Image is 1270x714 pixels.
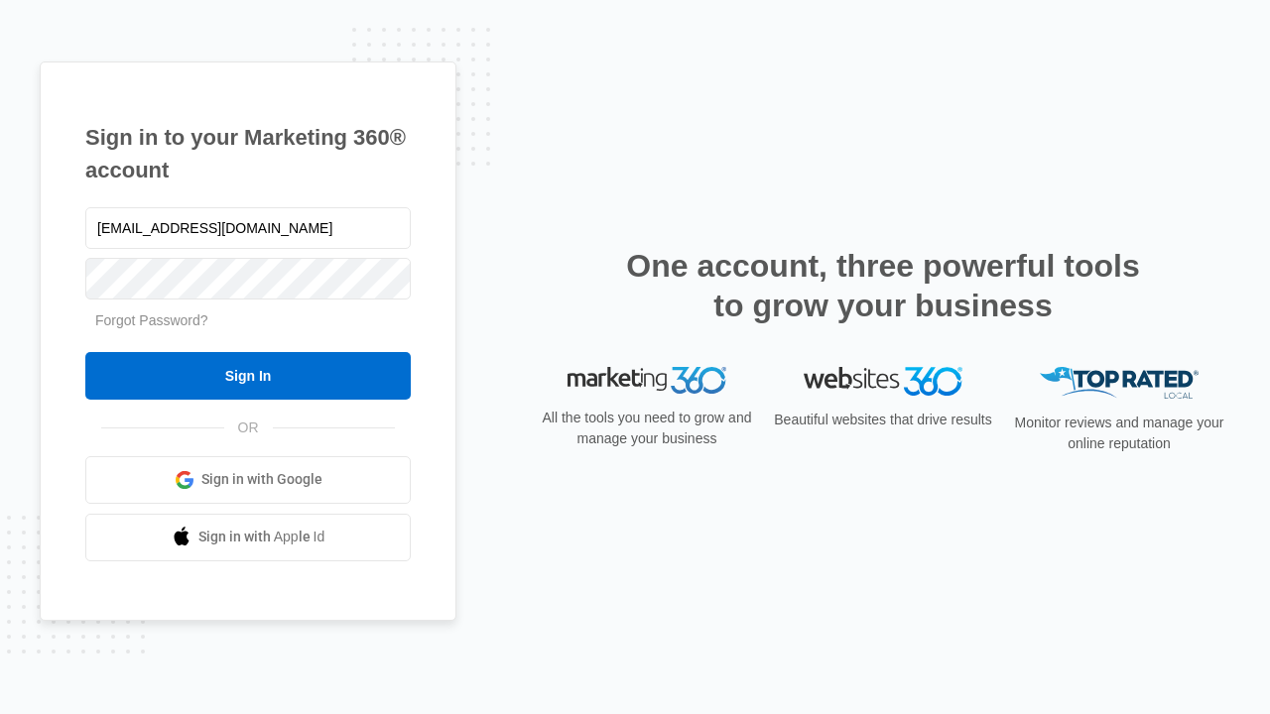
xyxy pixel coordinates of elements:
[1008,413,1230,454] p: Monitor reviews and manage your online reputation
[772,410,994,430] p: Beautiful websites that drive results
[85,514,411,561] a: Sign in with Apple Id
[201,469,322,490] span: Sign in with Google
[536,408,758,449] p: All the tools you need to grow and manage your business
[568,367,726,395] img: Marketing 360
[85,207,411,249] input: Email
[620,246,1146,325] h2: One account, three powerful tools to grow your business
[198,527,325,547] span: Sign in with Apple Id
[85,352,411,400] input: Sign In
[1040,367,1199,400] img: Top Rated Local
[85,456,411,504] a: Sign in with Google
[85,121,411,186] h1: Sign in to your Marketing 360® account
[224,417,273,438] span: OR
[95,312,208,328] a: Forgot Password?
[804,367,962,396] img: Websites 360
